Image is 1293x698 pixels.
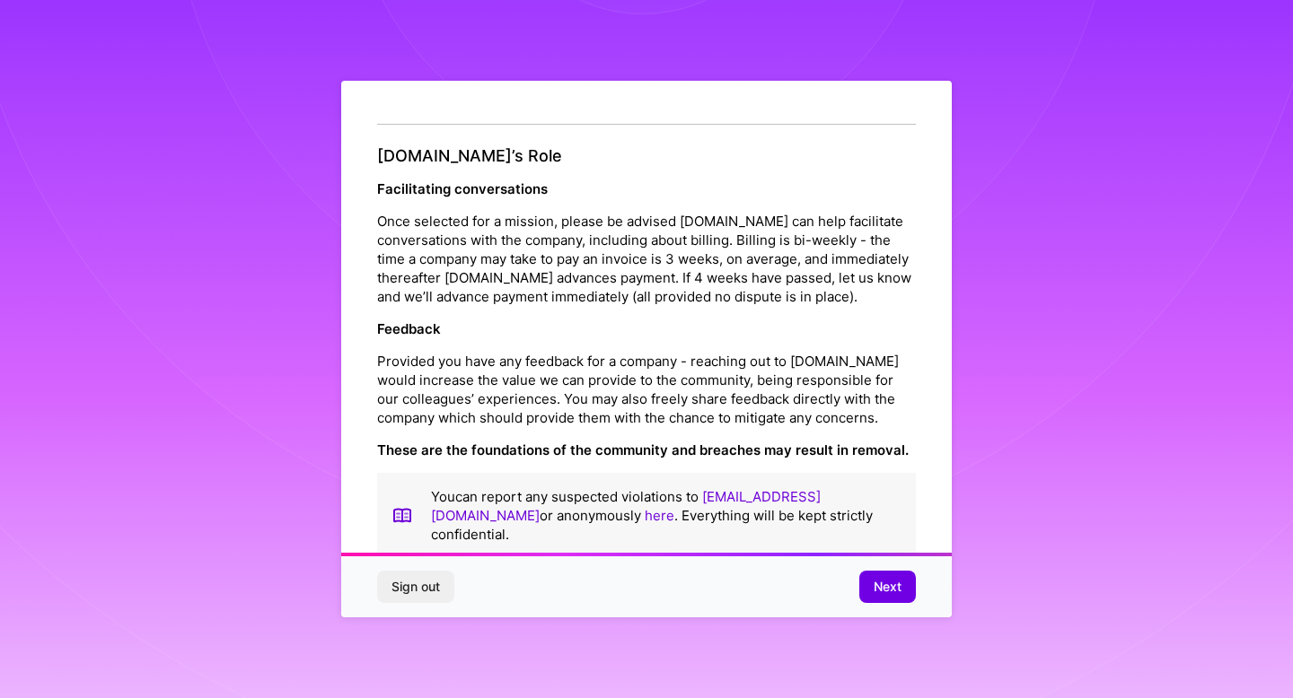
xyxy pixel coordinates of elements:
span: Sign out [391,578,440,596]
strong: Facilitating conversations [377,180,548,197]
button: Next [859,571,916,603]
p: Provided you have any feedback for a company - reaching out to [DOMAIN_NAME] would increase the v... [377,352,916,427]
p: You can report any suspected violations to or anonymously . Everything will be kept strictly conf... [431,487,902,544]
h4: [DOMAIN_NAME]’s Role [377,146,916,166]
strong: These are the foundations of the community and breaches may result in removal. [377,441,909,458]
img: book icon [391,487,413,544]
span: Next [874,578,902,596]
a: here [645,507,674,524]
a: [EMAIL_ADDRESS][DOMAIN_NAME] [431,488,821,524]
button: Sign out [377,571,454,603]
strong: Feedback [377,320,441,337]
p: Once selected for a mission, please be advised [DOMAIN_NAME] can help facilitate conversations wi... [377,212,916,306]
